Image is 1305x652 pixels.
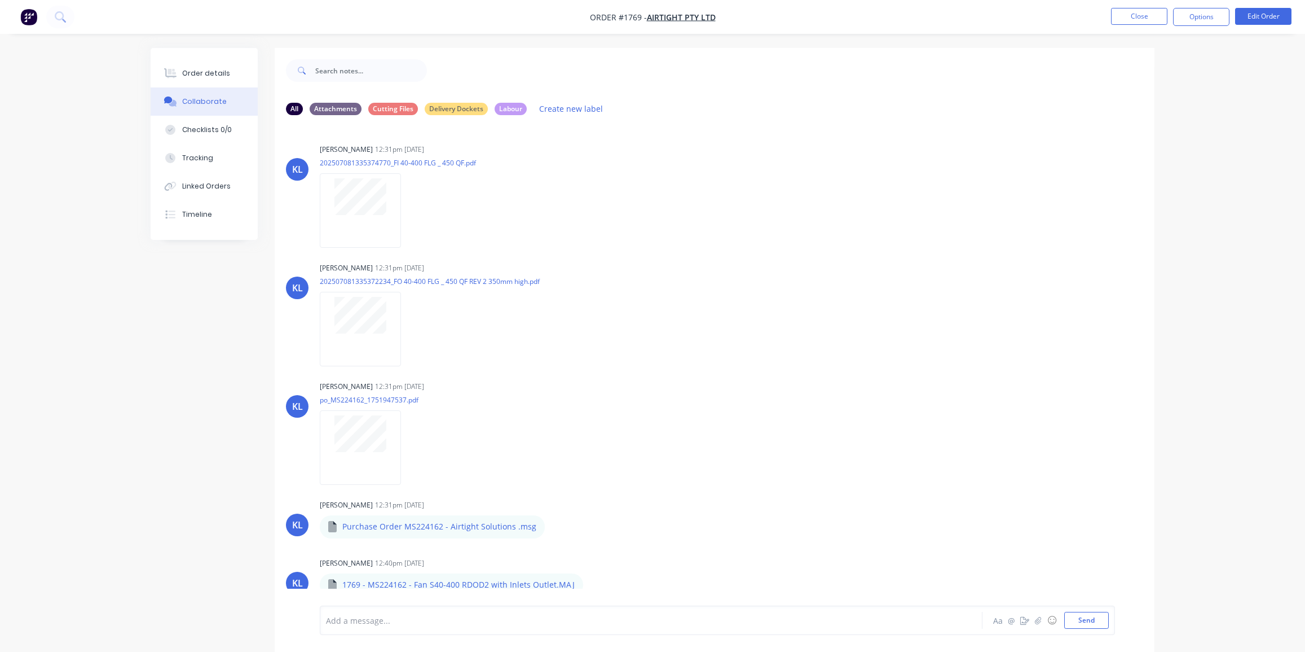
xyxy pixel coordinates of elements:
div: All [286,103,303,115]
button: Send [1064,612,1109,629]
div: [PERSON_NAME] [320,145,373,155]
span: Order #1769 - [590,12,647,23]
div: [PERSON_NAME] [320,263,373,273]
div: Delivery Dockets [425,103,488,115]
div: [PERSON_NAME] [320,500,373,510]
img: Factory [20,8,37,25]
button: Linked Orders [151,172,258,200]
button: @ [1004,614,1018,627]
button: Aa [991,614,1004,627]
p: 202507081335372234_FO 40-400 FLG _ 450 QF REV 2 350mm high.pdf [320,277,540,286]
button: Timeline [151,200,258,229]
p: Purchase Order MS224162 - Airtight Solutions .msg [342,521,536,532]
div: Cutting Files [368,103,418,115]
div: 12:31pm [DATE] [375,382,424,392]
div: KL [292,400,303,413]
button: Checklists 0/0 [151,116,258,144]
p: 1769 - MS224162 - Fan S40-400 RDOD2 with Inlets Outlet.MAJ [342,579,575,590]
button: Options [1173,8,1229,26]
div: KL [292,163,303,176]
div: Linked Orders [182,181,231,191]
div: Labour [495,103,527,115]
div: Collaborate [182,97,227,107]
div: Timeline [182,209,212,220]
button: Tracking [151,144,258,172]
div: Checklists 0/0 [182,125,232,135]
div: KL [292,576,303,590]
div: KL [292,281,303,295]
p: po_MS224162_1751947537.pdf [320,395,418,405]
button: Order details [151,59,258,87]
div: [PERSON_NAME] [320,558,373,568]
div: 12:31pm [DATE] [375,500,424,510]
input: Search notes... [315,59,427,82]
div: Order details [182,68,230,78]
div: 12:40pm [DATE] [375,558,424,568]
button: Create new label [534,101,609,116]
p: 202507081335374770_FI 40-400 FLG _ 450 QF.pdf [320,158,476,168]
div: 12:31pm [DATE] [375,145,424,155]
button: Close [1111,8,1167,25]
div: Tracking [182,153,213,163]
div: KL [292,518,303,532]
div: Attachments [310,103,361,115]
button: Collaborate [151,87,258,116]
a: Airtight Pty Ltd [647,12,716,23]
button: ☺ [1045,614,1059,627]
div: [PERSON_NAME] [320,382,373,392]
div: 12:31pm [DATE] [375,263,424,273]
iframe: Intercom live chat [1267,614,1294,641]
button: Edit Order [1235,8,1291,25]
